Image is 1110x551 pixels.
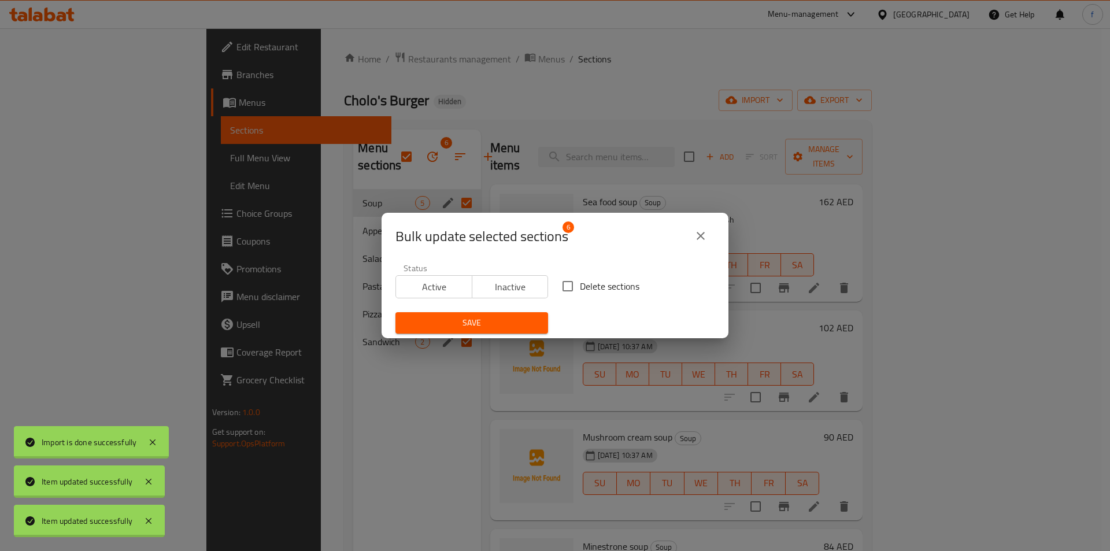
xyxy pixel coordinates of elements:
[42,436,136,449] div: Import is done successfully
[405,316,539,330] span: Save
[395,227,568,246] span: Selected section count
[395,312,548,334] button: Save
[401,279,468,295] span: Active
[687,222,715,250] button: close
[477,279,544,295] span: Inactive
[395,275,472,298] button: Active
[42,515,132,527] div: Item updated successfully
[563,221,574,233] span: 6
[42,475,132,488] div: Item updated successfully
[580,279,639,293] span: Delete sections
[472,275,549,298] button: Inactive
